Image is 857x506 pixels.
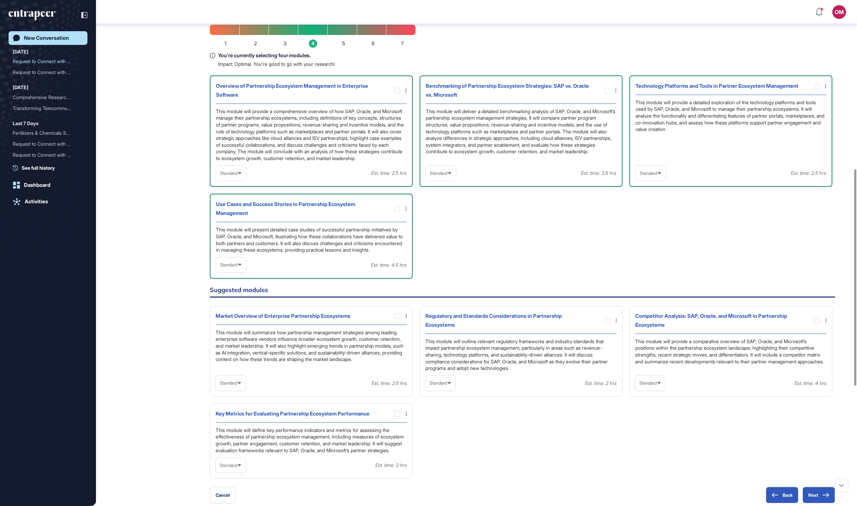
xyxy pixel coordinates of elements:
div: entrapeer-logo [9,10,56,21]
span: 7 [401,39,404,48]
button: Next [802,487,835,503]
button: Back [766,487,798,503]
div: Market Overview of Enterprise Partnership Ecosystems [216,312,350,321]
a: Activities [9,195,87,208]
div: Dashboard [24,182,50,188]
div: This module will summarize how partnership management strategies among leading enterprise softwar... [216,329,407,372]
a: New Conversation [9,31,87,45]
div: Use Cases and Success Stories in Partnership Ecosystem Management [216,200,382,218]
div: Request to Connect with R... [13,138,78,149]
div: Request to Connect with R... [13,67,78,78]
div: Activities [25,198,48,205]
span: Standard [220,381,237,386]
div: Comprehensive Research Re... [13,92,78,103]
h6: Suggested modules [210,287,835,298]
div: Est. time: 3.5 hrs [581,169,616,178]
div: Est. time: 2.5 hrs [791,169,826,178]
div: Est. time: 2.5 hrs [372,379,407,388]
div: Key Metrics for Evaluating Partnership Ecosystem Performance [216,409,370,418]
span: Standard [220,463,237,468]
div: Est. time: 2 hrs [375,461,407,470]
div: Request to Connect with Reese [13,149,83,160]
div: Fertilizers & Chemicals Sektör Analizi: Pazar Dinamikleri, Sürdürülebilirlik ve Stratejik Fırsatlar [13,128,83,138]
div: This module will provide a comprehensive overview of how SAP, Oracle, and Microsoft manage their ... [216,108,407,162]
div: Request to Connect with Reese [13,67,83,78]
div: New Conversation [24,35,69,41]
div: [DATE] [13,83,28,92]
span: 2 [254,39,257,48]
a: See full history [13,164,87,171]
p: Impact: Optimal. You're good to go with your research! [218,61,335,67]
span: You're currently selecting four modules. [218,51,311,60]
div: Request to Connect with Reese [13,56,83,67]
button: OM [832,5,846,19]
span: Standard [220,171,238,176]
span: 3 [283,39,287,48]
span: 4 [309,39,317,48]
div: This module will outline relevant regulatory frameworks and industry standards that impact partne... [425,338,617,372]
div: Benchmarking of Partnership Ecosystem Strategies: SAP vs. Oracle vs. Microsoft [426,82,594,99]
div: This module will provide a comparative overview of SAP, Oracle, and Microsoft’s positions within ... [635,338,826,372]
div: Overview of Partnership Ecosystem Management in Enterprise Software [216,82,382,99]
div: Est. time: 4 hrs [795,379,826,388]
div: This module will deliver a detailed benchmarking analysis of SAP, Oracle, and Microsoft’s partner... [426,108,616,162]
div: Request to Connect with Reese [13,138,83,149]
div: This module will define key performance indicators and metrics for assessing the effectiveness of... [216,427,407,454]
div: Last 7 Days [13,119,38,128]
div: Est. time: 4.5 hrs [371,261,407,269]
div: This module will provide a detailed exploration of the technology platforms and tools used by SAP... [636,99,826,162]
span: Standard [640,171,657,176]
div: Est. time: 2 hrs [585,379,617,388]
div: Transforming Telecommunications: AI's Impact on Data Strategy, B2B Services, Fintech, Cybersecuri... [13,103,83,114]
div: Comprehensive Research Report on AI Transformations in Telecommunications: Focus on Data Strategy... [13,92,83,103]
div: Request to Connect with R... [13,56,78,67]
div: Est. time: 2.5 hrs [371,169,407,178]
span: 5 [342,39,345,48]
button: Cancel [210,487,236,503]
div: This module will present detailed case studies of successful partnership initiatives by SAP, Orac... [216,226,407,253]
div: Transforming Telecommunic... [13,103,78,114]
span: 6 [372,39,375,48]
div: Competitor Analysis: SAP, Oracle, and Microsoft in Partnership Ecosystems [635,312,803,329]
span: 1 [225,39,227,48]
span: Standard [430,171,447,176]
span: Standard [639,381,657,386]
div: Regulatory and Standards Considerations in Partnership Ecosystems [425,312,591,329]
span: See full history [22,164,55,171]
div: Request to Connect with R... [13,149,78,160]
span: Standard [220,262,238,267]
div: [DATE] [13,48,28,56]
div: Fertilizers & Chemicals S... [13,128,78,138]
a: Dashboard [9,178,87,192]
span: Standard [430,381,447,386]
div: Technology Platforms and Tools in Partner Ecosystem Management [636,82,798,91]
